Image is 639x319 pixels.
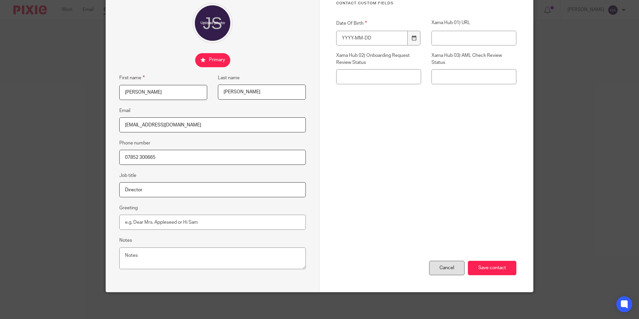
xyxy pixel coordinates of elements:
label: Email [119,107,130,114]
input: e.g. Dear Mrs. Appleseed or Hi Sam [119,215,306,230]
label: Job title [119,172,136,179]
label: First name [119,74,145,82]
label: Notes [119,237,132,244]
label: Date Of Birth [336,19,421,27]
label: Xama Hub 01) URL [431,19,516,27]
label: Phone number [119,140,150,146]
label: Xama Hub 02) Onboarding Request Review Status [336,52,421,66]
label: Xama Hub 03) AML Check Review Status [431,52,516,66]
h3: Contact Custom fields [336,1,516,6]
div: Cancel [429,261,465,275]
input: Save contact [468,261,516,275]
label: Last name [218,75,240,81]
input: YYYY-MM-DD [336,31,408,46]
label: Greeting [119,205,138,211]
